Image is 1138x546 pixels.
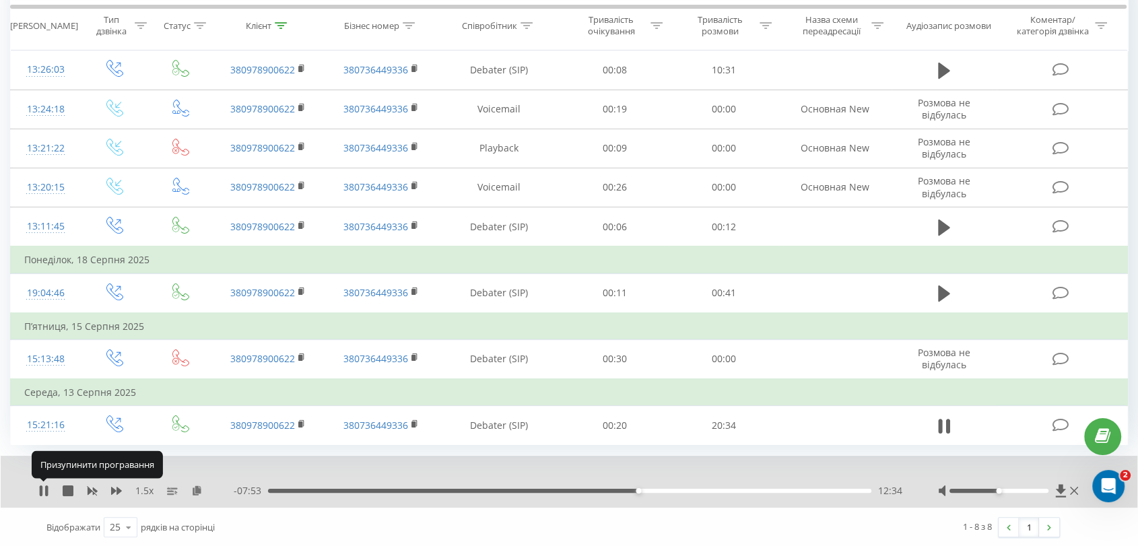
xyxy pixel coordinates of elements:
[11,313,1128,340] td: П’ятниця, 15 Серпня 2025
[669,90,778,129] td: 00:00
[438,339,560,379] td: Debater (SIP)
[560,339,669,379] td: 00:30
[560,129,669,168] td: 00:09
[669,129,778,168] td: 00:00
[778,129,892,168] td: Основная New
[343,141,408,154] a: 380736449336
[1092,470,1125,502] iframe: Intercom live chat
[164,20,191,31] div: Статус
[11,246,1128,273] td: Понеділок, 18 Серпня 2025
[560,168,669,207] td: 00:26
[918,135,970,160] span: Розмова не відбулась
[462,20,517,31] div: Співробітник
[906,20,991,31] div: Аудіозапис розмови
[560,50,669,90] td: 00:08
[141,521,215,533] span: рядків на сторінці
[343,180,408,193] a: 380736449336
[230,102,295,115] a: 380978900622
[669,406,778,445] td: 20:34
[669,339,778,379] td: 00:00
[24,280,67,306] div: 19:04:46
[796,14,868,37] div: Назва схеми переадресації
[438,50,560,90] td: Debater (SIP)
[24,96,67,123] div: 13:24:18
[438,406,560,445] td: Debater (SIP)
[32,451,163,478] div: Призупинити програвання
[343,352,408,365] a: 380736449336
[24,346,67,372] div: 15:13:48
[344,20,399,31] div: Бізнес номер
[560,207,669,247] td: 00:06
[343,286,408,299] a: 380736449336
[560,90,669,129] td: 00:19
[10,20,78,31] div: [PERSON_NAME]
[343,220,408,233] a: 380736449336
[560,406,669,445] td: 00:20
[230,180,295,193] a: 380978900622
[230,63,295,76] a: 380978900622
[878,484,902,498] span: 12:34
[24,412,67,438] div: 15:21:16
[918,174,970,199] span: Розмова не відбулась
[343,102,408,115] a: 380736449336
[24,213,67,240] div: 13:11:45
[343,419,408,432] a: 380736449336
[46,521,100,533] span: Відображати
[343,63,408,76] a: 380736449336
[24,174,67,201] div: 13:20:15
[24,135,67,162] div: 13:21:22
[560,273,669,313] td: 00:11
[669,168,778,207] td: 00:00
[996,488,1001,493] div: Accessibility label
[246,20,271,31] div: Клієнт
[110,520,121,534] div: 25
[778,90,892,129] td: Основная New
[1013,14,1092,37] div: Коментар/категорія дзвінка
[230,352,295,365] a: 380978900622
[669,273,778,313] td: 00:41
[230,419,295,432] a: 380978900622
[1019,518,1039,537] a: 1
[438,273,560,313] td: Debater (SIP)
[778,168,892,207] td: Основная New
[684,14,756,37] div: Тривалість розмови
[1120,470,1131,481] span: 2
[438,90,560,129] td: Voicemail
[918,346,970,371] span: Розмова не відбулась
[963,520,992,533] div: 1 - 8 з 8
[669,50,778,90] td: 10:31
[135,484,154,498] span: 1.5 x
[24,57,67,83] div: 13:26:03
[636,488,641,493] div: Accessibility label
[438,207,560,247] td: Debater (SIP)
[669,207,778,247] td: 00:12
[234,484,268,498] span: - 07:53
[230,220,295,233] a: 380978900622
[230,286,295,299] a: 380978900622
[438,168,560,207] td: Voicemail
[575,14,647,37] div: Тривалість очікування
[230,141,295,154] a: 380978900622
[438,129,560,168] td: Playback
[92,14,131,37] div: Тип дзвінка
[11,379,1128,406] td: Середа, 13 Серпня 2025
[918,96,970,121] span: Розмова не відбулась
